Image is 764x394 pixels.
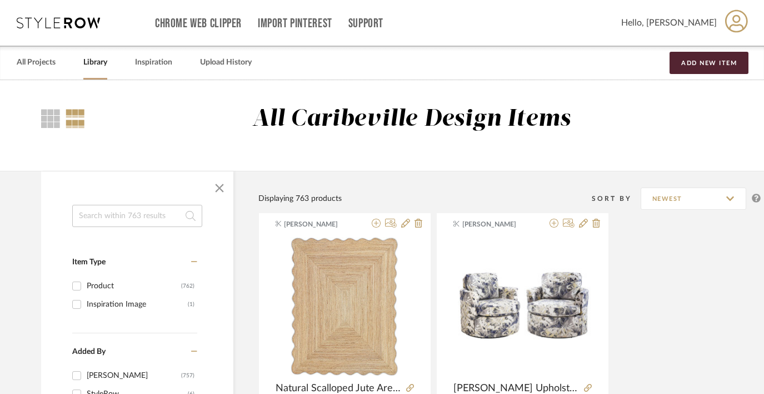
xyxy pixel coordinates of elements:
[72,258,106,266] span: Item Type
[252,105,571,134] div: All Caribeville Design Items
[17,55,56,70] a: All Projects
[72,205,202,227] input: Search within 763 results
[155,19,242,28] a: Chrome Web Clipper
[135,55,172,70] a: Inspiration
[87,277,181,295] div: Product
[200,55,252,70] a: Upload History
[291,237,398,376] img: Natural Scalloped Jute Area Rug 9'x12'
[181,277,194,295] div: (762)
[208,177,231,199] button: Close
[348,19,383,28] a: Support
[87,367,181,385] div: [PERSON_NAME]
[462,219,532,229] span: [PERSON_NAME]
[87,295,188,313] div: Inspiration Image
[621,16,717,29] span: Hello, [PERSON_NAME]
[72,348,106,356] span: Added By
[453,238,592,376] img: Carson Upholstered Swivel Barrel Chair(Set Of 2)
[181,367,194,385] div: (757)
[258,19,332,28] a: Import Pinterest
[83,55,107,70] a: Library
[592,193,641,204] div: Sort By
[258,193,342,205] div: Displaying 763 products
[284,219,354,229] span: [PERSON_NAME]
[188,295,194,313] div: (1)
[670,52,748,74] button: Add New Item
